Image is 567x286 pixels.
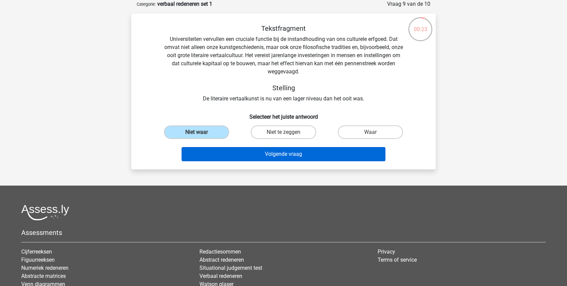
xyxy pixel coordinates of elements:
[21,205,69,220] img: Assessly logo
[142,24,425,103] div: Universiteiten vervullen een cruciale functie bij de instandhouding van ons culturele erfgoed. Da...
[378,248,395,255] a: Privacy
[21,248,52,255] a: Cijferreeksen
[182,147,386,161] button: Volgende vraag
[199,265,262,271] a: Situational judgement test
[378,257,417,263] a: Terms of service
[21,257,55,263] a: Figuurreeksen
[157,1,212,7] strong: verbaal redeneren set 1
[251,125,316,139] label: Niet te zeggen
[164,24,403,32] h5: Tekstfragment
[142,108,425,120] h6: Selecteer het juiste antwoord
[199,257,244,263] a: Abstract redeneren
[137,2,156,7] small: Categorie:
[164,125,229,139] label: Niet waar
[338,125,403,139] label: Waar
[21,265,69,271] a: Numeriek redeneren
[199,273,242,279] a: Verbaal redeneren
[164,84,403,92] h5: Stelling
[408,17,433,33] div: 00:23
[21,273,66,279] a: Abstracte matrices
[199,248,241,255] a: Redactiesommen
[21,229,546,237] h5: Assessments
